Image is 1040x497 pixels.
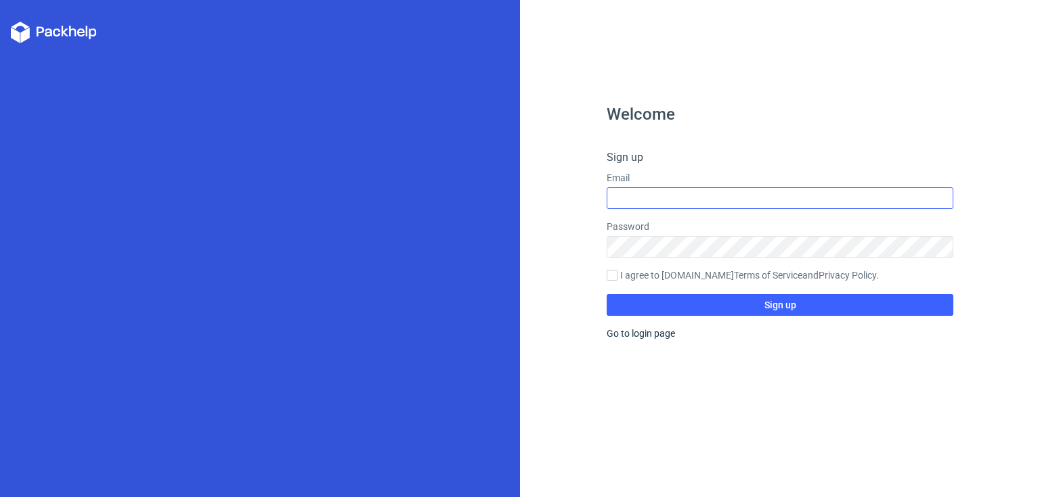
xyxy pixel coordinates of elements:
[819,270,876,281] a: Privacy Policy
[607,294,953,316] button: Sign up
[607,171,953,185] label: Email
[764,300,796,310] span: Sign up
[607,149,953,166] h4: Sign up
[734,270,802,281] a: Terms of Service
[607,106,953,122] h1: Welcome
[607,268,953,283] label: I agree to [DOMAIN_NAME] and .
[607,220,953,233] label: Password
[607,328,675,339] a: Go to login page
